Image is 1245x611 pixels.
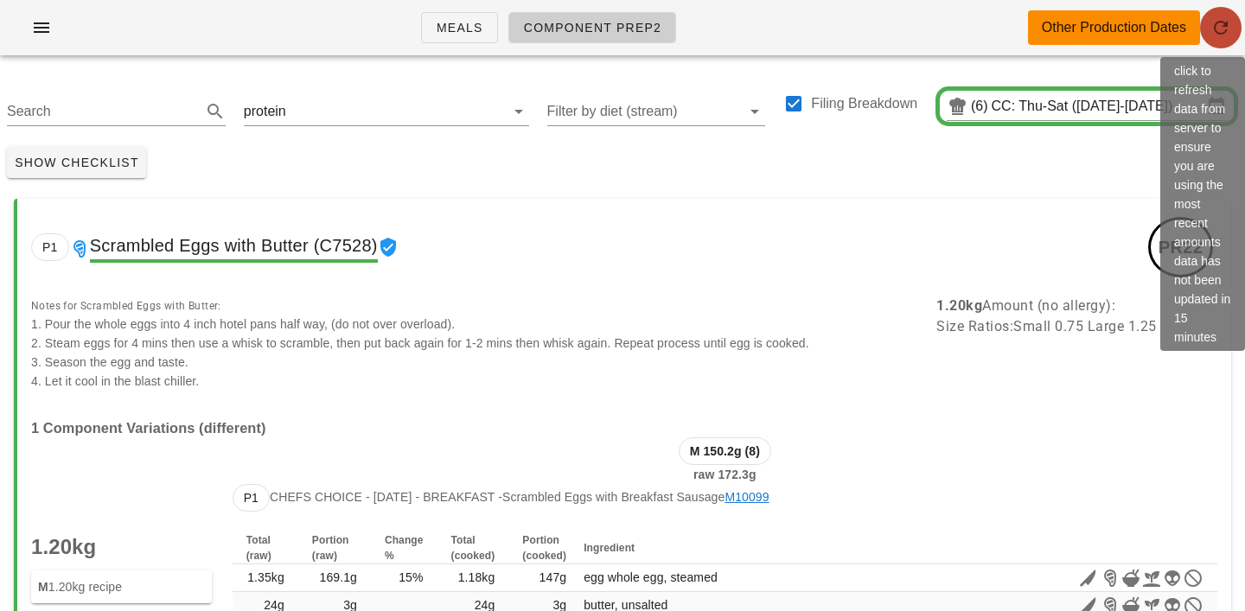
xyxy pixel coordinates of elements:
th: Portion (cooked) [508,532,580,564]
label: Filing Breakdown [811,95,917,112]
span: 3. Season the egg and taste. [31,355,188,369]
div: 1.20kg recipe [31,570,212,603]
div: Amount (no allergy): Size Ratios: Small 0.75 Large 1.25 [926,285,1228,401]
span: 1. Pour the whole eggs into 4 inch hotel pans half way, (do not over overload). [31,317,455,331]
a: Component Prep2 [508,12,677,43]
a: Meals [421,12,498,43]
span: P1 [42,234,58,260]
th: Ingredient [580,532,894,564]
div: Filter by diet (stream) [547,98,766,125]
span: Notes for Scrambled Eggs with Butter: [31,300,221,312]
span: 2. Steam eggs for 4 mins then use a whisk to scramble, then put back again for 1-2 mins then whis... [31,336,809,350]
span: M 150.2g (8) [690,438,760,464]
b: 1.20kg [936,297,982,314]
a: M10099 [725,490,769,504]
td: 169.1g [298,564,371,592]
span: Component Prep2 [523,21,662,35]
div: Other Production Dates [1042,17,1186,38]
th: Total (raw) [233,532,298,564]
span: egg whole egg, steamed [584,570,718,584]
h3: 1 Component Variations (different) [31,418,1217,437]
strong: M [38,580,48,594]
p: 1.20kg [31,538,212,557]
span: Scrambled Eggs with Butter (C7528) [90,232,378,263]
div: raw 172.3g [222,427,1228,494]
span: Scrambled Eggs with Breakfast Sausage [502,490,769,504]
div: protein [244,104,286,119]
button: Show Checklist [7,147,146,178]
span: 15% [399,570,423,584]
th: Portion (raw) [298,532,371,564]
span: P1 [244,485,259,511]
div: PR22 [1148,217,1213,277]
span: Meals [436,21,483,35]
div: (6) [971,98,992,115]
span: Chefs Choice - [DATE] - breakfast - [270,490,502,504]
span: 4. Let it cool in the blast chiller. [31,374,199,388]
div: protein [244,98,529,125]
th: Total (cooked) [437,532,509,564]
td: 1.18kg [437,564,509,592]
span: 147g [539,570,567,584]
td: 1.35kg [233,564,298,592]
span: Show Checklist [14,156,139,169]
th: Change % [371,532,437,564]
